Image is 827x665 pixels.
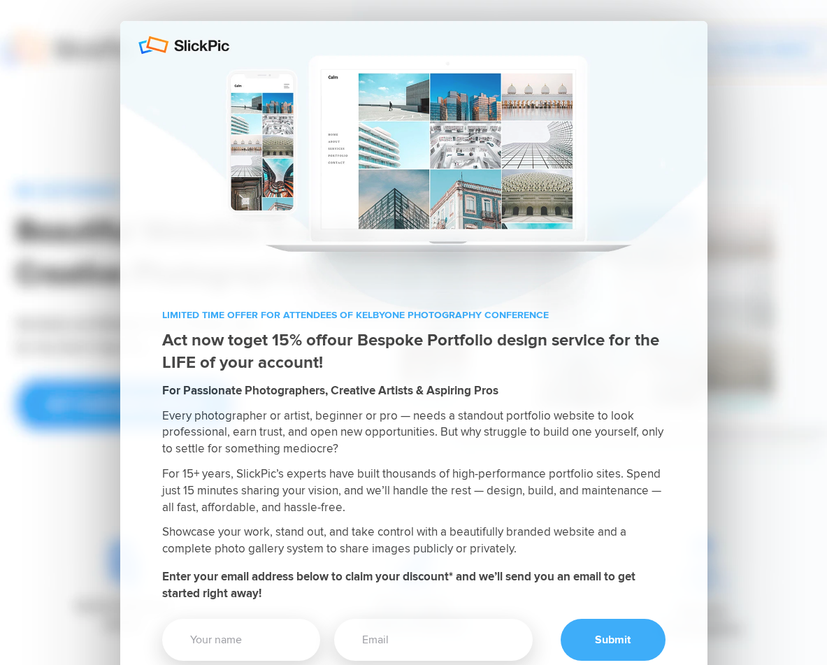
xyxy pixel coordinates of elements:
[162,330,659,373] span: Act now to our Bespoke Portfolio design service for the LIFE of your account!
[162,569,635,601] b: Enter your email address below to claim your discount* and we’ll send you an email to get started...
[162,308,666,322] p: LIMITED TIME OFFER FOR ATTENDEES OF KELBYONE PHOTOGRAPHY CONFERENCE
[162,619,321,661] input: Your name
[334,619,532,661] input: Email
[243,330,327,350] b: get 15% off
[162,383,498,398] b: For Passionate Photographers, Creative Artists & Aspiring Pros
[162,382,666,557] h2: Every photographer or artist, beginner or pro — needs a standout portfolio website to look profes...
